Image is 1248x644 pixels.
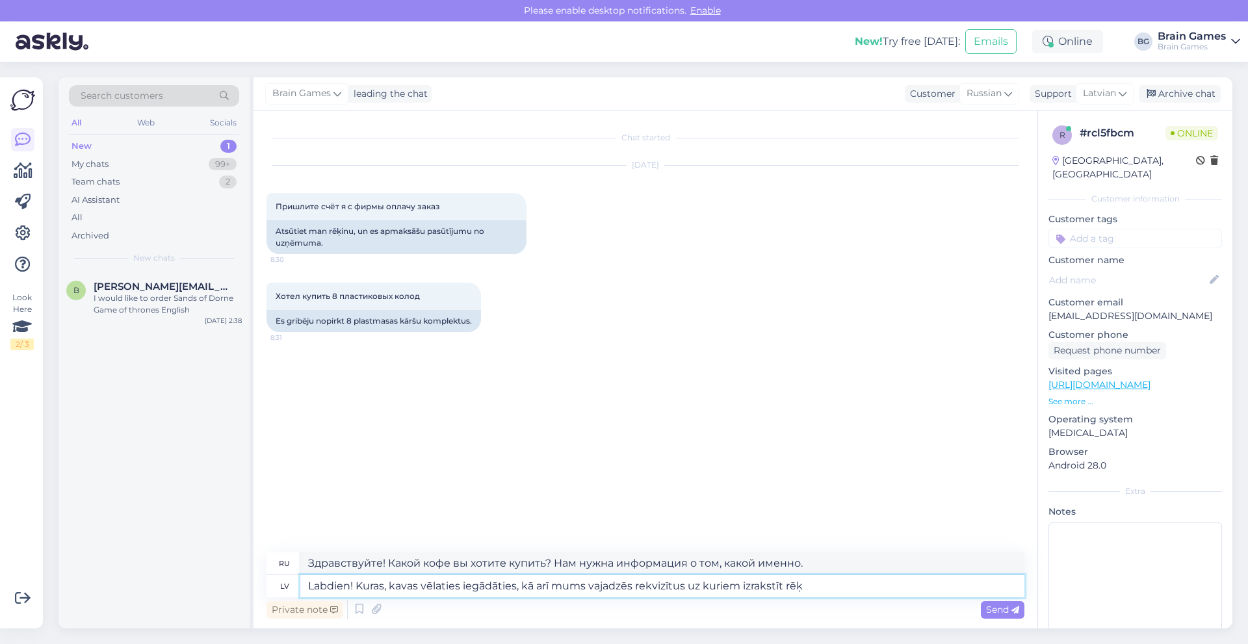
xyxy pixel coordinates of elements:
[1048,365,1222,378] p: Visited pages
[1048,485,1222,497] div: Extra
[300,552,1024,574] textarea: Здравствуйте! Какой кофе вы хотите купить? Нам нужна информация о том, какой именно.
[300,575,1024,597] textarea: Labdien! Kuras, kavas vēlaties iegādāties, kā arī mums vajadzēs rekvizītus uz kuriem izrakstīt rē
[71,175,120,188] div: Team chats
[133,252,175,264] span: New chats
[71,229,109,242] div: Archived
[10,339,34,350] div: 2 / 3
[135,114,157,131] div: Web
[1048,253,1222,267] p: Customer name
[10,292,34,350] div: Look Here
[1048,309,1222,323] p: [EMAIL_ADDRESS][DOMAIN_NAME]
[1158,31,1240,52] a: Brain GamesBrain Games
[1048,505,1222,519] p: Notes
[81,89,163,103] span: Search customers
[94,281,229,292] span: bruno__rosa@hotmail.com
[220,140,237,153] div: 1
[1134,32,1152,51] div: BG
[1048,459,1222,472] p: Android 28.0
[1048,396,1222,407] p: See more ...
[1049,273,1207,287] input: Add name
[1083,86,1116,101] span: Latvian
[1158,31,1226,42] div: Brain Games
[279,552,290,574] div: ru
[965,29,1017,54] button: Emails
[686,5,725,16] span: Enable
[270,255,319,264] span: 8:30
[1165,126,1218,140] span: Online
[219,175,237,188] div: 2
[348,87,428,101] div: leading the chat
[1048,229,1222,248] input: Add a tag
[855,35,883,47] b: New!
[266,601,343,619] div: Private note
[1048,213,1222,226] p: Customer tags
[905,87,955,101] div: Customer
[10,88,35,112] img: Askly Logo
[207,114,239,131] div: Socials
[209,158,237,171] div: 99+
[266,220,526,254] div: Atsūtiet man rēķinu, un es apmaksāšu pasūtījumu no uzņēmuma.
[1052,154,1196,181] div: [GEOGRAPHIC_DATA], [GEOGRAPHIC_DATA]
[1048,426,1222,440] p: [MEDICAL_DATA]
[986,604,1019,615] span: Send
[272,86,331,101] span: Brain Games
[266,159,1024,171] div: [DATE]
[1030,87,1072,101] div: Support
[1048,342,1166,359] div: Request phone number
[276,201,440,211] span: Пришлите счёт я с фирмы оплачу заказ
[266,310,481,332] div: Es gribēju nopirkt 8 plastmasas kāršu komplektus.
[1139,85,1221,103] div: Archive chat
[967,86,1002,101] span: Russian
[71,140,92,153] div: New
[71,194,120,207] div: AI Assistant
[1048,379,1150,391] a: [URL][DOMAIN_NAME]
[276,291,420,301] span: Хотел купить 8 пластиковых колод
[71,158,109,171] div: My chats
[1048,193,1222,205] div: Customer information
[1048,328,1222,342] p: Customer phone
[71,211,83,224] div: All
[1048,413,1222,426] p: Operating system
[1048,296,1222,309] p: Customer email
[69,114,84,131] div: All
[1032,30,1103,53] div: Online
[266,132,1024,144] div: Chat started
[855,34,960,49] div: Try free [DATE]:
[1048,445,1222,459] p: Browser
[94,292,242,316] div: I would like to order Sands of Dorne Game of thrones English
[270,333,319,342] span: 8:31
[1059,130,1065,140] span: r
[1158,42,1226,52] div: Brain Games
[205,316,242,326] div: [DATE] 2:38
[280,575,289,597] div: lv
[73,285,79,295] span: b
[1080,125,1165,141] div: # rcl5fbcm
